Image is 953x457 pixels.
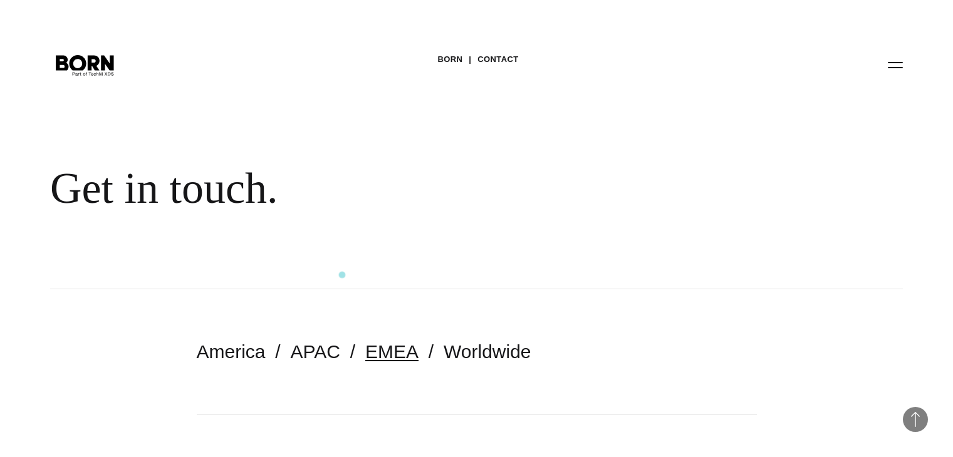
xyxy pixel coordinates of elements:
[903,407,928,432] button: Back to Top
[437,50,462,69] a: BORN
[291,341,340,362] a: APAC
[197,341,266,362] a: America
[444,341,531,362] a: Worldwide
[50,163,764,214] div: Get in touch.
[365,341,419,362] a: EMEA
[477,50,518,69] a: Contact
[880,51,910,78] button: Open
